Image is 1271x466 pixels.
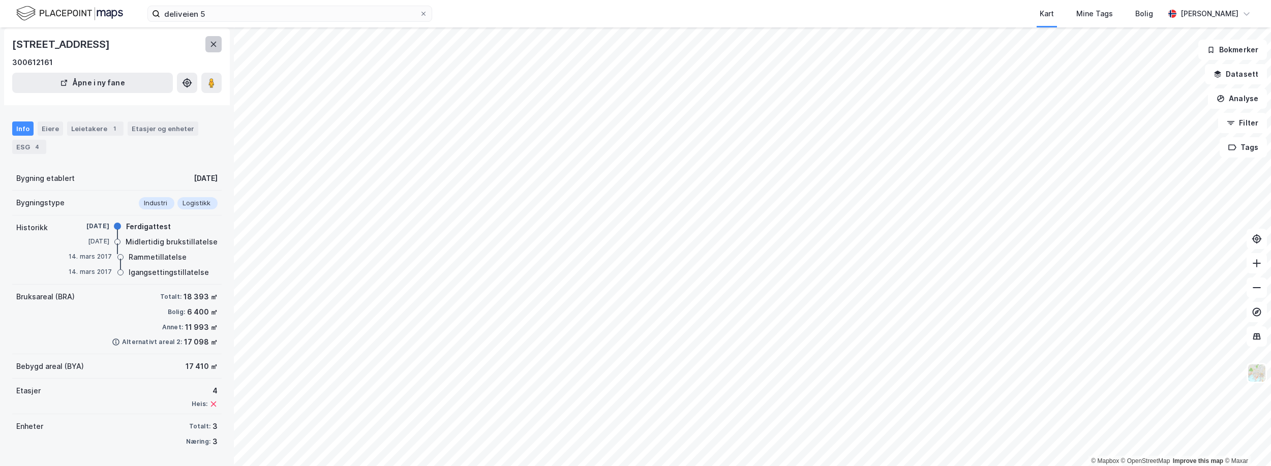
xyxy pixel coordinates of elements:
[194,172,218,184] div: [DATE]
[213,436,218,448] div: 3
[129,251,187,263] div: Rammetillatelse
[16,222,48,234] div: Historikk
[1173,457,1223,464] a: Improve this map
[192,385,218,397] div: 4
[69,252,112,261] div: 14. mars 2017
[160,293,181,301] div: Totalt:
[1198,40,1267,60] button: Bokmerker
[122,338,182,346] div: Alternativt areal 2:
[1135,8,1153,20] div: Bolig
[109,123,119,134] div: 1
[126,221,171,233] div: Ferdigattest
[67,121,124,136] div: Leietakere
[129,266,209,278] div: Igangsettingstillatelse
[185,321,218,333] div: 11 993 ㎡
[1040,8,1054,20] div: Kart
[184,336,218,348] div: 17 098 ㎡
[16,5,123,22] img: logo.f888ab2527a4732fd821a326f86c7f29.svg
[189,422,210,430] div: Totalt:
[192,400,207,408] div: Heis:
[1247,363,1266,383] img: Z
[1205,64,1267,84] button: Datasett
[16,197,65,209] div: Bygningstype
[16,360,84,372] div: Bebygd areal (BYA)
[16,385,41,397] div: Etasjer
[12,56,53,69] div: 300612161
[69,237,109,246] div: [DATE]
[126,236,218,248] div: Midlertidig brukstillatelse
[1121,457,1170,464] a: OpenStreetMap
[16,172,75,184] div: Bygning etablert
[1220,137,1267,158] button: Tags
[1218,113,1267,133] button: Filter
[16,291,75,303] div: Bruksareal (BRA)
[186,438,210,446] div: Næring:
[186,360,218,372] div: 17 410 ㎡
[12,140,46,154] div: ESG
[12,121,34,136] div: Info
[1181,8,1238,20] div: [PERSON_NAME]
[1076,8,1113,20] div: Mine Tags
[12,36,112,52] div: [STREET_ADDRESS]
[16,420,43,432] div: Enheter
[213,420,218,432] div: 3
[132,124,194,133] div: Etasjer og enheter
[187,306,218,318] div: 6 400 ㎡
[168,308,185,316] div: Bolig:
[38,121,63,136] div: Eiere
[160,6,419,21] input: Søk på adresse, matrikkel, gårdeiere, leietakere eller personer
[1220,417,1271,466] iframe: Chat Widget
[162,323,183,331] div: Annet:
[12,73,173,93] button: Åpne i ny fane
[69,267,112,276] div: 14. mars 2017
[184,291,218,303] div: 18 393 ㎡
[1208,88,1267,109] button: Analyse
[69,222,109,231] div: [DATE]
[1091,457,1119,464] a: Mapbox
[32,142,42,152] div: 4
